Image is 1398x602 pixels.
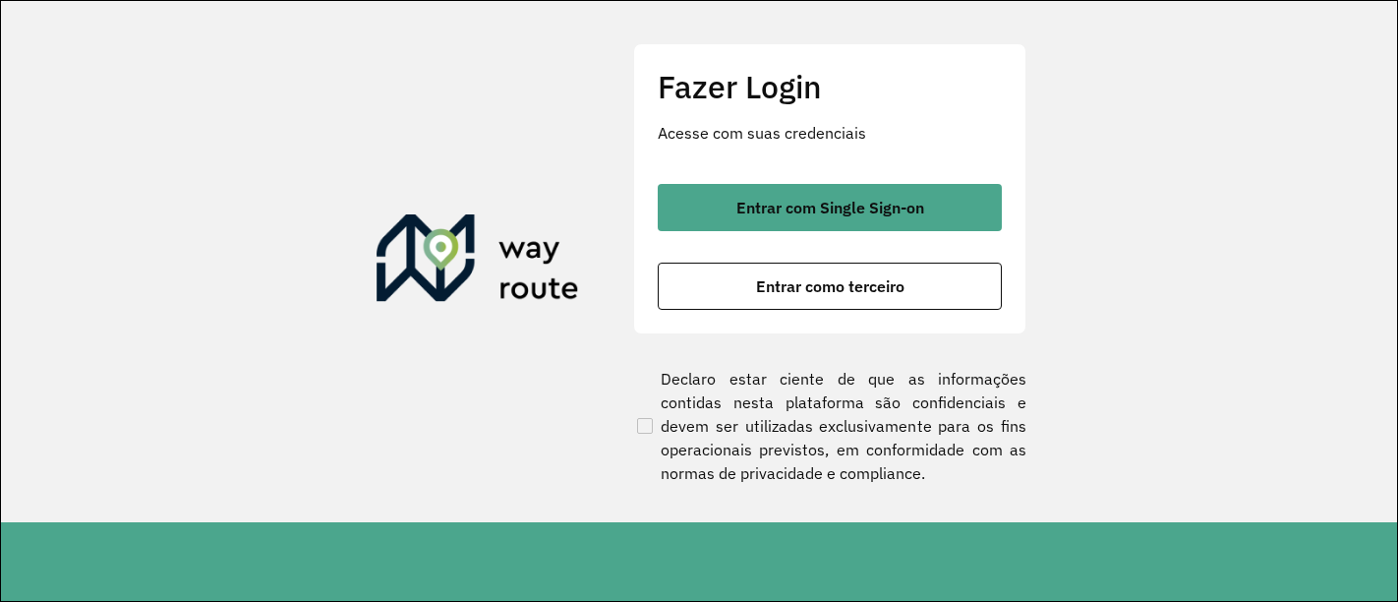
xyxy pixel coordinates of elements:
button: button [658,184,1002,231]
label: Declaro estar ciente de que as informações contidas nesta plataforma são confidenciais e devem se... [633,367,1026,485]
h2: Fazer Login [658,68,1002,105]
p: Acesse com suas credenciais [658,121,1002,145]
button: button [658,263,1002,310]
span: Entrar com Single Sign-on [736,200,924,215]
img: Roteirizador AmbevTech [377,214,579,309]
span: Entrar como terceiro [756,278,904,294]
